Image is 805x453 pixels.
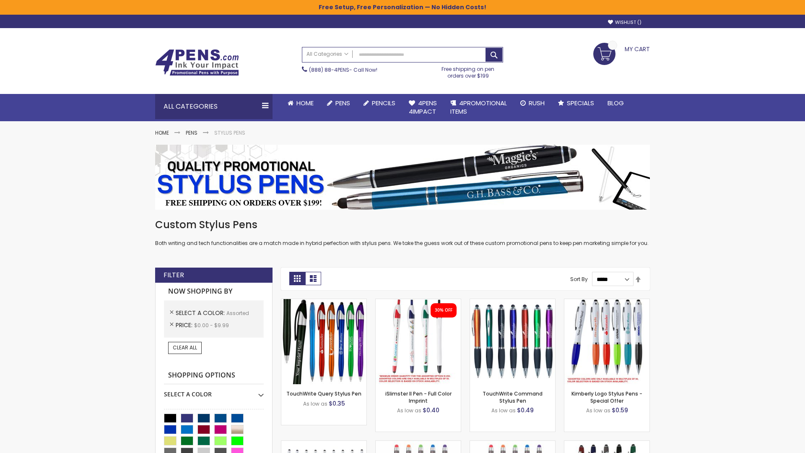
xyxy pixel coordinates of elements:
[402,94,444,121] a: 4Pens4impact
[385,390,452,404] a: iSlimster II Pen - Full Color Imprint
[164,283,264,300] strong: Now Shopping by
[372,99,395,107] span: Pencils
[409,99,437,116] span: 4Pens 4impact
[423,406,439,414] span: $0.40
[309,66,349,73] a: (888) 88-4PENS
[281,94,320,112] a: Home
[470,299,555,306] a: TouchWrite Command Stylus Pen-Assorted
[176,309,226,317] span: Select A Color
[586,407,610,414] span: As low as
[329,399,345,408] span: $0.35
[517,406,534,414] span: $0.49
[155,94,273,119] div: All Categories
[164,384,264,398] div: Select A Color
[306,51,348,57] span: All Categories
[570,276,588,283] label: Sort By
[335,99,350,107] span: Pens
[155,129,169,136] a: Home
[435,307,452,313] div: 30% OFF
[491,407,516,414] span: As low as
[155,218,650,232] h1: Custom Stylus Pens
[450,99,507,116] span: 4PROMOTIONAL ITEMS
[608,19,641,26] a: Wishlist
[286,390,361,397] a: TouchWrite Query Stylus Pen
[302,47,353,61] a: All Categories
[514,94,551,112] a: Rush
[194,322,229,329] span: $0.00 - $9.99
[155,218,650,247] div: Both writing and tech functionalities are a match made in hybrid perfection with stylus pens. We ...
[444,94,514,121] a: 4PROMOTIONALITEMS
[397,407,421,414] span: As low as
[164,367,264,385] strong: Shopping Options
[567,99,594,107] span: Specials
[168,342,202,354] a: Clear All
[608,99,624,107] span: Blog
[281,299,366,384] img: TouchWrite Query Stylus Pen-Assorted
[186,129,197,136] a: Pens
[376,299,461,384] img: iSlimster II - Full Color-Assorted
[164,271,184,280] strong: Filter
[155,145,650,210] img: Stylus Pens
[281,440,366,448] a: Stiletto Advertising Stylus Pens-Assorted
[529,99,545,107] span: Rush
[155,49,239,76] img: 4Pens Custom Pens and Promotional Products
[296,99,314,107] span: Home
[564,440,649,448] a: Custom Soft Touch® Metal Pens with Stylus-Assorted
[601,94,631,112] a: Blog
[376,440,461,448] a: Islander Softy Gel Pen with Stylus-Assorted
[281,299,366,306] a: TouchWrite Query Stylus Pen-Assorted
[303,400,327,407] span: As low as
[357,94,402,112] a: Pencils
[289,272,305,285] strong: Grid
[564,299,649,306] a: Kimberly Logo Stylus Pens-Assorted
[376,299,461,306] a: iSlimster II - Full Color-Assorted
[226,310,249,317] span: Assorted
[483,390,543,404] a: TouchWrite Command Stylus Pen
[571,390,642,404] a: Kimberly Logo Stylus Pens - Special Offer
[309,66,377,73] span: - Call Now!
[176,321,194,329] span: Price
[551,94,601,112] a: Specials
[433,62,504,79] div: Free shipping on pen orders over $199
[564,299,649,384] img: Kimberly Logo Stylus Pens-Assorted
[214,129,245,136] strong: Stylus Pens
[612,406,628,414] span: $0.59
[173,344,197,351] span: Clear All
[320,94,357,112] a: Pens
[470,299,555,384] img: TouchWrite Command Stylus Pen-Assorted
[470,440,555,448] a: Islander Softy Gel with Stylus - ColorJet Imprint-Assorted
